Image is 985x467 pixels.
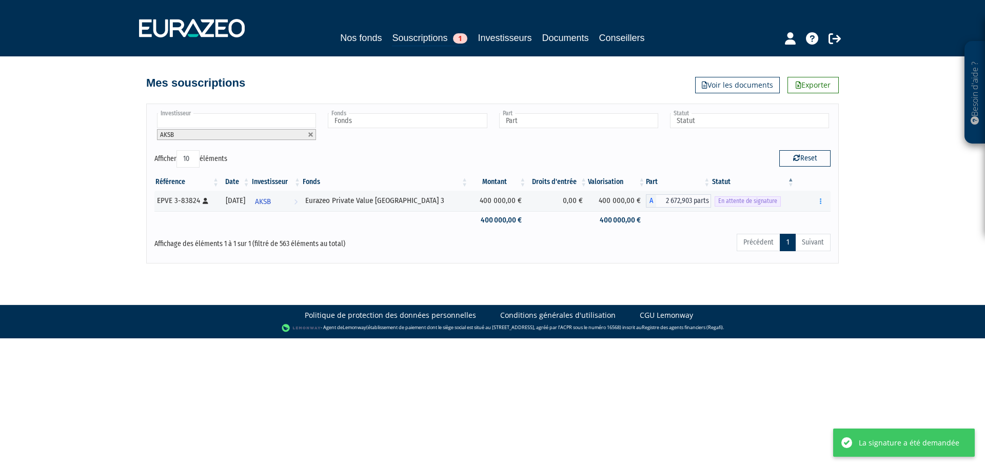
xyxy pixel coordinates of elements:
td: 0,00 € [527,191,588,211]
span: 1 [453,33,467,44]
a: Registre des agents financiers (Regafi) [642,324,723,331]
a: 1 [780,234,796,251]
select: Afficheréléments [176,150,200,168]
th: Part: activer pour trier la colonne par ordre croissant [646,173,711,191]
span: 2 672,903 parts [656,194,711,208]
a: AKSB [251,191,302,211]
a: Souscriptions1 [392,31,467,47]
p: Besoin d'aide ? [969,47,981,139]
th: Fonds: activer pour trier la colonne par ordre croissant [302,173,469,191]
img: 1732889491-logotype_eurazeo_blanc_rvb.png [139,19,245,37]
img: logo-lemonway.png [282,323,321,333]
span: En attente de signature [715,196,781,206]
td: 400 000,00 € [588,191,646,211]
a: Documents [542,31,589,45]
th: Investisseur: activer pour trier la colonne par ordre croissant [251,173,302,191]
th: Montant: activer pour trier la colonne par ordre croissant [469,173,527,191]
span: AKSB [160,131,174,138]
th: Statut : activer pour trier la colonne par ordre d&eacute;croissant [711,173,795,191]
button: Reset [779,150,831,167]
div: - Agent de (établissement de paiement dont le siège social est situé au [STREET_ADDRESS], agréé p... [10,323,975,333]
th: Date: activer pour trier la colonne par ordre croissant [220,173,250,191]
a: Conditions générales d'utilisation [500,310,616,320]
div: Eurazeo Private Value [GEOGRAPHIC_DATA] 3 [305,195,465,206]
span: A [646,194,656,208]
div: A - Eurazeo Private Value Europe 3 [646,194,711,208]
a: Nos fonds [340,31,382,45]
span: AKSB [255,192,271,211]
div: Affichage des éléments 1 à 1 sur 1 (filtré de 563 éléments au total) [154,233,427,249]
td: 400 000,00 € [588,211,646,229]
a: Exporter [787,77,839,93]
a: CGU Lemonway [640,310,693,320]
i: Voir l'investisseur [294,192,298,211]
div: EPVE 3-83824 [157,195,216,206]
a: Conseillers [599,31,645,45]
a: Investisseurs [478,31,531,45]
h4: Mes souscriptions [146,77,245,89]
div: [DATE] [224,195,247,206]
a: Politique de protection des données personnelles [305,310,476,320]
td: 400 000,00 € [469,211,527,229]
div: La signature a été demandée [859,437,959,448]
i: [Français] Personne physique [203,198,208,204]
th: Valorisation: activer pour trier la colonne par ordre croissant [588,173,646,191]
th: Droits d'entrée: activer pour trier la colonne par ordre croissant [527,173,588,191]
td: 400 000,00 € [469,191,527,211]
th: Référence : activer pour trier la colonne par ordre croissant [154,173,220,191]
label: Afficher éléments [154,150,227,168]
a: Voir les documents [695,77,780,93]
a: Lemonway [343,324,366,331]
